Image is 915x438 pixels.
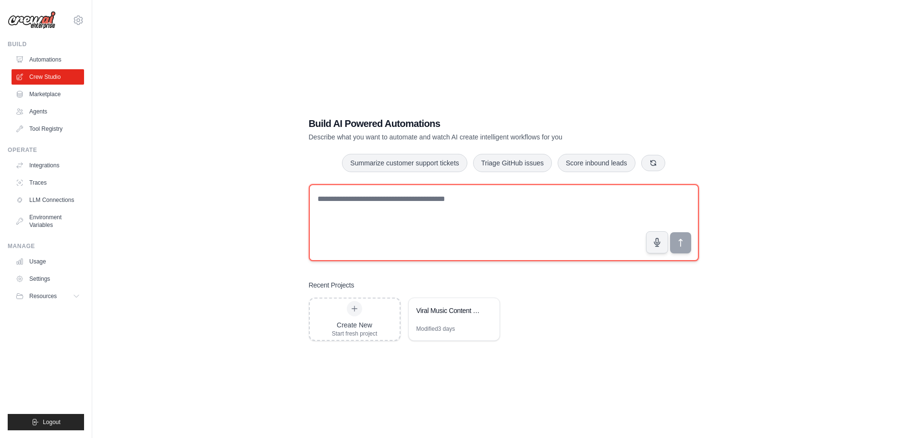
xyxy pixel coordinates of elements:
button: Summarize customer support tickets [342,154,467,172]
div: Start fresh project [332,330,378,338]
a: Traces [12,175,84,190]
a: Integrations [12,158,84,173]
button: Score inbound leads [558,154,635,172]
p: Describe what you want to automate and watch AI create intelligent workflows for you [309,132,632,142]
button: Click to speak your automation idea [646,231,668,253]
div: Create New [332,320,378,330]
button: Logout [8,414,84,430]
button: Resources [12,288,84,304]
div: Modified 3 days [416,325,455,333]
a: Settings [12,271,84,287]
div: Operate [8,146,84,154]
button: Get new suggestions [641,155,665,171]
button: Triage GitHub issues [473,154,552,172]
a: Automations [12,52,84,67]
h3: Recent Projects [309,280,354,290]
iframe: Chat Widget [867,392,915,438]
span: Resources [29,292,57,300]
a: Marketplace [12,87,84,102]
div: Build [8,40,84,48]
a: Tool Registry [12,121,84,137]
h1: Build AI Powered Automations [309,117,632,130]
span: Logout [43,418,61,426]
a: Usage [12,254,84,269]
div: Viral Music Content Creation System [416,306,482,315]
div: Manage [8,242,84,250]
a: Agents [12,104,84,119]
a: Crew Studio [12,69,84,85]
a: LLM Connections [12,192,84,208]
img: Logo [8,11,56,29]
a: Environment Variables [12,210,84,233]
